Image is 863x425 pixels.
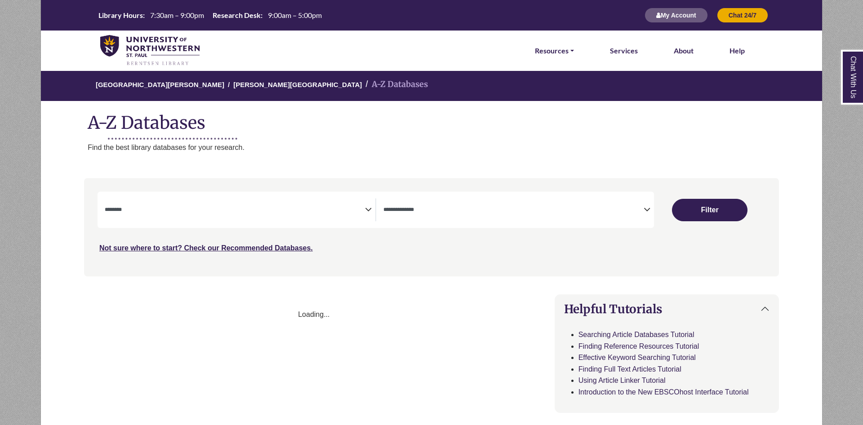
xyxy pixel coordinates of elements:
[578,342,699,350] a: Finding Reference Resources Tutorial
[717,11,768,19] a: Chat 24/7
[95,10,325,21] a: Hours Today
[105,207,365,214] textarea: Filter
[84,309,544,320] div: Loading...
[717,8,768,23] button: Chat 24/7
[233,79,362,88] a: [PERSON_NAME][GEOGRAPHIC_DATA]
[578,354,696,361] a: Effective Keyword Searching Tutorial
[95,10,145,20] th: Library Hours:
[578,331,694,338] a: Searching Article Databases Tutorial
[88,142,822,153] p: Find the best library databases for your research.
[555,295,778,323] button: Helpful Tutorials
[150,11,204,19] span: 7:30am – 9:00pm
[95,10,325,19] table: Hours Today
[268,11,322,19] span: 9:00am – 5:00pm
[674,45,694,57] a: About
[578,388,749,396] a: Introduction to the New EBSCOhost Interface Tutorial
[730,45,745,57] a: Help
[100,35,200,66] img: library_home
[99,244,313,252] a: Not sure where to start? Check our Recommended Databases.
[610,45,638,57] a: Services
[41,105,822,133] h1: A-Z Databases
[645,8,708,23] button: My Account
[672,199,747,221] button: Submit for Search Results
[645,11,708,19] a: My Account
[362,78,428,91] li: A-Z Databases
[578,377,666,384] a: Using Article Linker Tutorial
[535,45,574,57] a: Resources
[40,70,822,101] nav: breadcrumb
[578,365,681,373] a: Finding Full Text Articles Tutorial
[209,10,263,20] th: Research Desk:
[84,178,779,276] nav: Search filters
[96,79,224,88] a: [GEOGRAPHIC_DATA][PERSON_NAME]
[383,207,644,214] textarea: Filter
